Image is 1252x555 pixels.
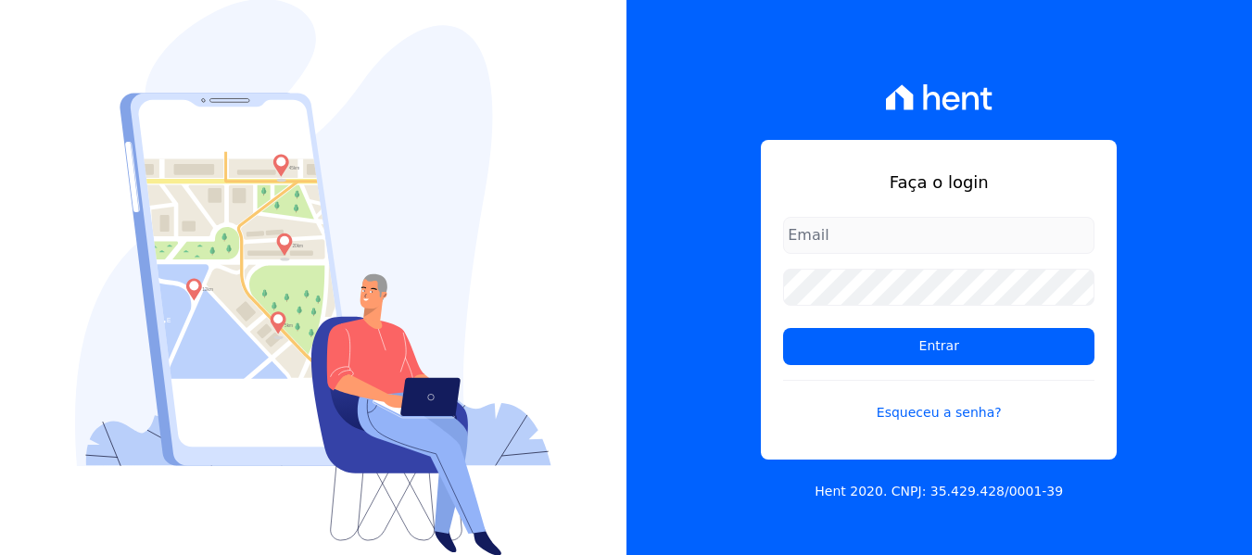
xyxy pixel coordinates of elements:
a: Esqueceu a senha? [783,380,1094,423]
p: Hent 2020. CNPJ: 35.429.428/0001-39 [815,482,1063,501]
input: Entrar [783,328,1094,365]
h1: Faça o login [783,170,1094,195]
input: Email [783,217,1094,254]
